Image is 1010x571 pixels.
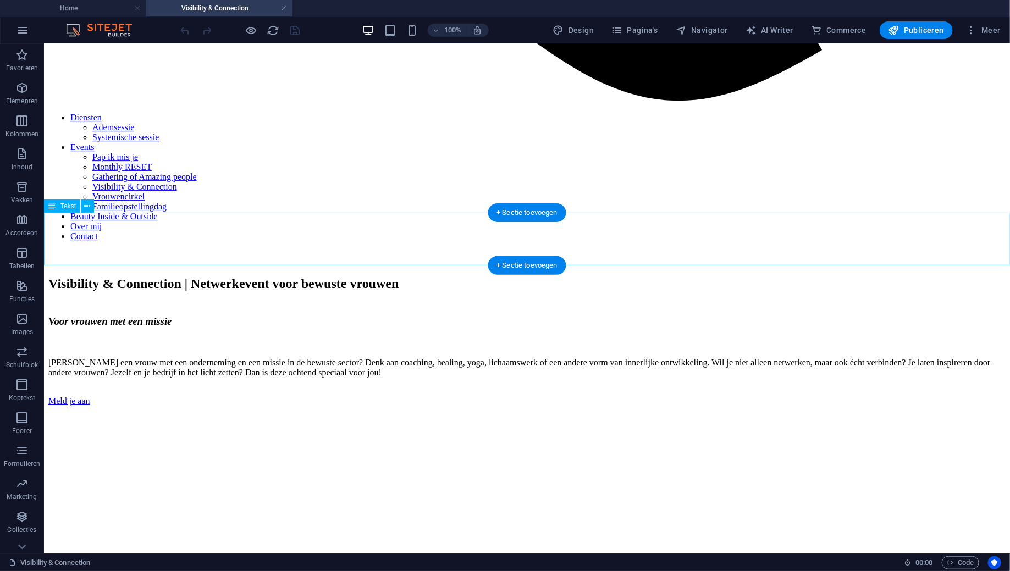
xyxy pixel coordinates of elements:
button: 100% [428,24,467,37]
span: Code [947,556,974,569]
span: Navigator [676,25,728,36]
h4: Visibility & Connection [146,2,292,14]
button: Klik hier om de voorbeeldmodus te verlaten en verder te gaan met bewerken [245,24,258,37]
div: + Sectie toevoegen [488,256,566,275]
p: Schuifblok [6,361,38,369]
p: Marketing [7,492,37,501]
div: Design (Ctrl+Alt+Y) [549,21,599,39]
p: Vakken [11,196,34,204]
button: Publiceren [880,21,953,39]
button: Code [942,556,979,569]
button: Usercentrics [988,556,1001,569]
p: Inhoud [12,163,33,171]
h6: 100% [444,24,462,37]
span: AI Writer [746,25,793,36]
span: Meer [966,25,1001,36]
p: Images [11,328,34,336]
p: Formulieren [4,459,40,468]
div: + Sectie toevoegen [488,203,566,222]
i: Stel bij het wijzigen van de grootte van de weergegeven website automatisch het juist zoomniveau ... [473,25,483,35]
button: reload [267,24,280,37]
span: Commerce [811,25,866,36]
i: Pagina opnieuw laden [267,24,280,37]
span: Publiceren [888,25,944,36]
img: Editor Logo [63,24,146,37]
a: Klik om selectie op te heffen, dubbelklik om Pagina's te open [9,556,90,569]
p: Footer [12,426,32,435]
p: Accordeon [5,229,38,237]
button: Pagina's [607,21,663,39]
span: Tekst [60,203,76,209]
button: Navigator [671,21,732,39]
h6: Sessietijd [904,556,933,569]
button: AI Writer [741,21,798,39]
span: : [923,558,925,567]
p: Elementen [6,97,38,106]
button: Meer [962,21,1005,39]
p: Kolommen [5,130,39,138]
p: Functies [9,295,35,303]
span: Design [553,25,594,36]
p: Koptekst [9,393,36,402]
span: Pagina's [611,25,658,36]
p: Tabellen [9,262,35,270]
span: 00 00 [915,556,932,569]
p: Favorieten [6,64,38,73]
p: Collecties [7,525,36,534]
button: Design [549,21,599,39]
button: Commerce [807,21,871,39]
